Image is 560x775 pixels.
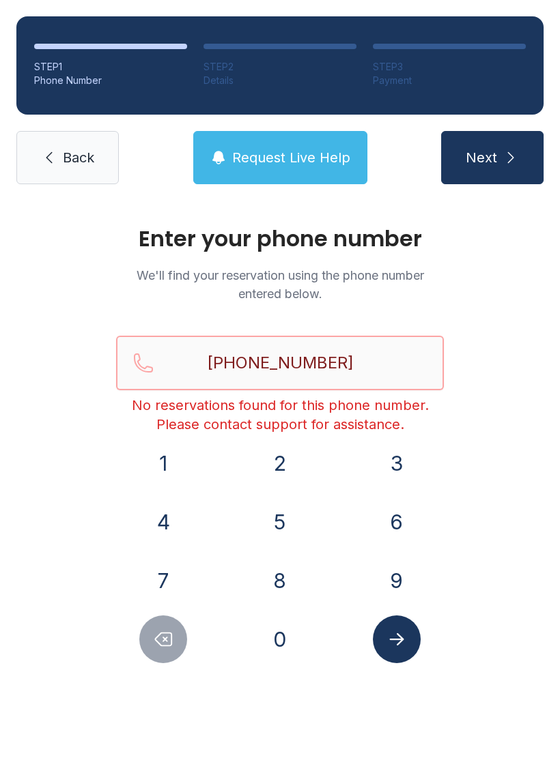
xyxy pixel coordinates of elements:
span: Back [63,148,94,167]
button: 5 [256,498,304,546]
div: Payment [373,74,526,87]
button: 8 [256,557,304,604]
h1: Enter your phone number [116,228,444,250]
button: 0 [256,615,304,663]
button: 2 [256,439,304,487]
button: Submit lookup form [373,615,421,663]
div: No reservations found for this phone number. Please contact support for assistance. [116,396,444,434]
p: We'll find your reservation using the phone number entered below. [116,266,444,303]
div: Phone Number [34,74,187,87]
button: 3 [373,439,421,487]
button: 9 [373,557,421,604]
div: STEP 2 [204,60,356,74]
div: Details [204,74,356,87]
button: 1 [139,439,187,487]
div: STEP 3 [373,60,526,74]
button: 6 [373,498,421,546]
button: Delete number [139,615,187,663]
input: Reservation phone number [116,336,444,390]
button: 4 [139,498,187,546]
div: STEP 1 [34,60,187,74]
span: Request Live Help [232,148,350,167]
button: 7 [139,557,187,604]
span: Next [466,148,497,167]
